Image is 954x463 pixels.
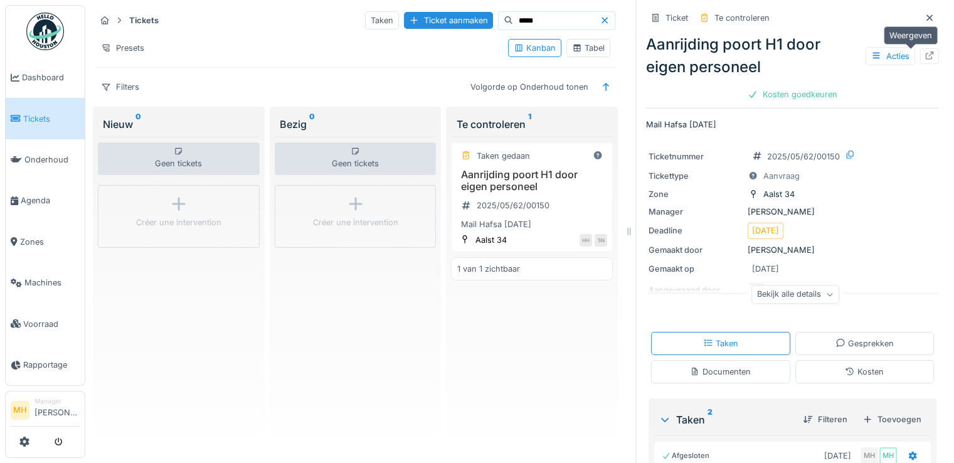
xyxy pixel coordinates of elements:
[572,42,605,54] div: Tabel
[275,142,437,175] div: Geen tickets
[124,14,164,26] strong: Tickets
[98,142,260,175] div: Geen tickets
[34,396,80,406] div: Manager
[475,234,506,246] div: Aalst 34
[23,318,80,330] span: Voorraad
[6,139,85,180] a: Onderhoud
[580,234,592,247] div: HH
[135,117,141,132] sup: 0
[646,33,939,78] div: Aanrijding poort H1 door eigen personeel
[649,244,936,256] div: [PERSON_NAME]
[708,412,713,427] sup: 2
[23,113,80,125] span: Tickets
[763,170,800,182] div: Aanvraag
[456,117,608,132] div: Te controleren
[6,221,85,262] a: Zones
[866,47,915,65] div: Acties
[280,117,432,132] div: Bezig
[6,262,85,303] a: Machines
[404,12,493,29] div: Ticket aanmaken
[22,72,80,83] span: Dashboard
[365,11,399,29] div: Taken
[457,218,607,230] div: Mail Hafsa [DATE]
[743,86,842,103] div: Kosten goedkeuren
[6,344,85,385] a: Rapportage
[752,225,779,237] div: [DATE]
[751,285,839,304] div: Bekijk alle details
[476,200,549,211] div: 2025/05/62/00150
[649,225,743,237] div: Deadline
[714,12,770,24] div: Te controleren
[752,263,779,275] div: [DATE]
[313,216,398,228] div: Créer une intervention
[824,450,851,462] div: [DATE]
[95,39,150,57] div: Presets
[514,42,556,54] div: Kanban
[763,188,795,200] div: Aalst 34
[457,169,607,193] h3: Aanrijding poort H1 door eigen personeel
[21,194,80,206] span: Agenda
[309,117,315,132] sup: 0
[649,170,743,182] div: Tickettype
[34,396,80,423] li: [PERSON_NAME]
[6,57,85,98] a: Dashboard
[20,236,80,248] span: Zones
[103,117,255,132] div: Nieuw
[24,277,80,289] span: Machines
[798,411,852,428] div: Filteren
[6,98,85,139] a: Tickets
[665,12,688,24] div: Ticket
[649,151,743,162] div: Ticketnummer
[649,263,743,275] div: Gemaakt op
[857,411,926,428] div: Toevoegen
[767,151,840,162] div: 2025/05/62/00150
[845,366,884,378] div: Kosten
[136,216,221,228] div: Créer une intervention
[703,338,738,349] div: Taken
[649,188,743,200] div: Zone
[884,26,938,45] div: Weergeven
[527,117,531,132] sup: 1
[649,206,743,218] div: Manager
[662,450,709,461] div: Afgesloten
[26,13,64,50] img: Badge_color-CXgf-gQk.svg
[659,412,793,427] div: Taken
[95,78,145,96] div: Filters
[11,401,29,420] li: MH
[649,244,743,256] div: Gemaakt door
[6,303,85,344] a: Voorraad
[23,359,80,371] span: Rapportage
[465,78,594,96] div: Volgorde op Onderhoud tonen
[595,234,607,247] div: SN
[24,154,80,166] span: Onderhoud
[11,396,80,427] a: MH Manager[PERSON_NAME]
[476,150,529,162] div: Taken gedaan
[835,338,894,349] div: Gesprekken
[690,366,751,378] div: Documenten
[457,263,519,275] div: 1 van 1 zichtbaar
[649,206,936,218] div: [PERSON_NAME]
[646,119,939,130] p: Mail Hafsa [DATE]
[6,180,85,221] a: Agenda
